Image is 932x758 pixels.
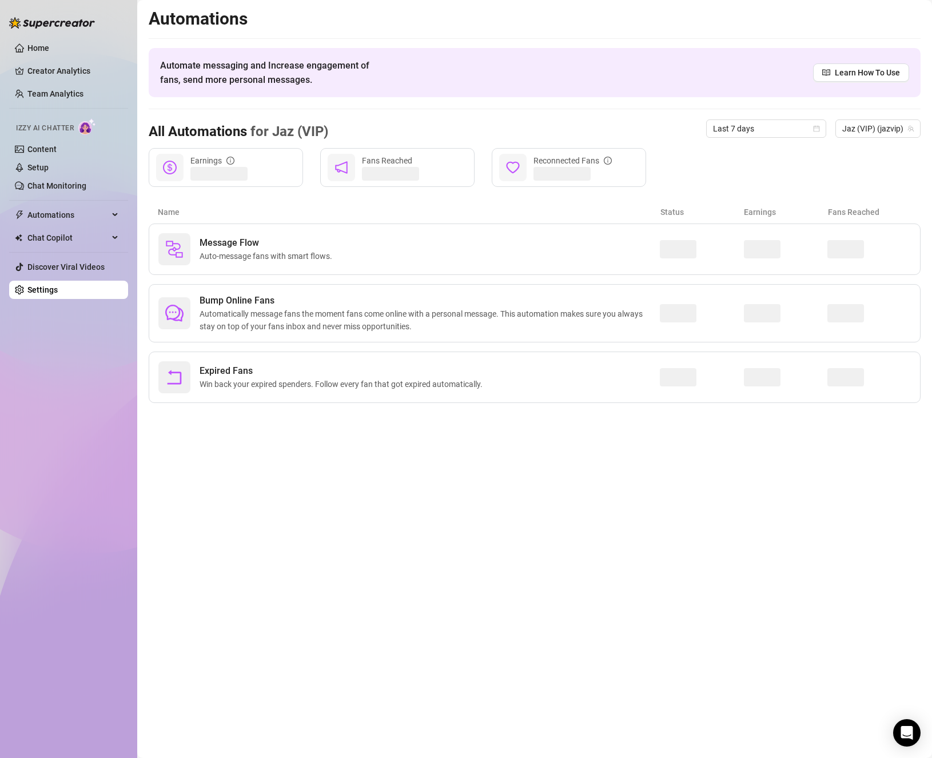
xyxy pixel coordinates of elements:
span: read [822,69,830,77]
span: Chat Copilot [27,229,109,247]
a: Home [27,43,49,53]
span: for Jaz (VIP) [247,123,328,139]
span: Expired Fans [200,364,487,378]
span: team [907,125,914,132]
span: Izzy AI Chatter [16,123,74,134]
a: Creator Analytics [27,62,119,80]
span: thunderbolt [15,210,24,220]
span: Bump Online Fans [200,294,660,308]
a: Team Analytics [27,89,83,98]
div: Reconnected Fans [533,154,612,167]
div: Open Intercom Messenger [893,719,921,747]
article: Status [660,206,744,218]
img: Chat Copilot [15,234,22,242]
a: Chat Monitoring [27,181,86,190]
span: heart [506,161,520,174]
span: Automations [27,206,109,224]
span: Message Flow [200,236,337,250]
span: Automate messaging and Increase engagement of fans, send more personal messages. [160,58,380,87]
span: dollar [163,161,177,174]
span: Learn How To Use [835,66,900,79]
span: Fans Reached [362,156,412,165]
article: Name [158,206,660,218]
img: svg%3e [165,240,184,258]
img: AI Chatter [78,118,96,135]
h3: All Automations [149,123,328,141]
span: Automatically message fans the moment fans come online with a personal message. This automation m... [200,308,660,333]
a: Content [27,145,57,154]
span: Auto-message fans with smart flows. [200,250,337,262]
span: Jaz (VIP) (jazvip) [842,120,914,137]
span: rollback [165,368,184,386]
h2: Automations [149,8,921,30]
a: Discover Viral Videos [27,262,105,272]
span: comment [165,304,184,322]
img: logo-BBDzfeDw.svg [9,17,95,29]
article: Earnings [744,206,827,218]
a: Setup [27,163,49,172]
a: Learn How To Use [813,63,909,82]
article: Fans Reached [828,206,911,218]
span: notification [334,161,348,174]
span: info-circle [226,157,234,165]
span: Win back your expired spenders. Follow every fan that got expired automatically. [200,378,487,390]
span: calendar [813,125,820,132]
span: info-circle [604,157,612,165]
a: Settings [27,285,58,294]
span: Last 7 days [713,120,819,137]
div: Earnings [190,154,234,167]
